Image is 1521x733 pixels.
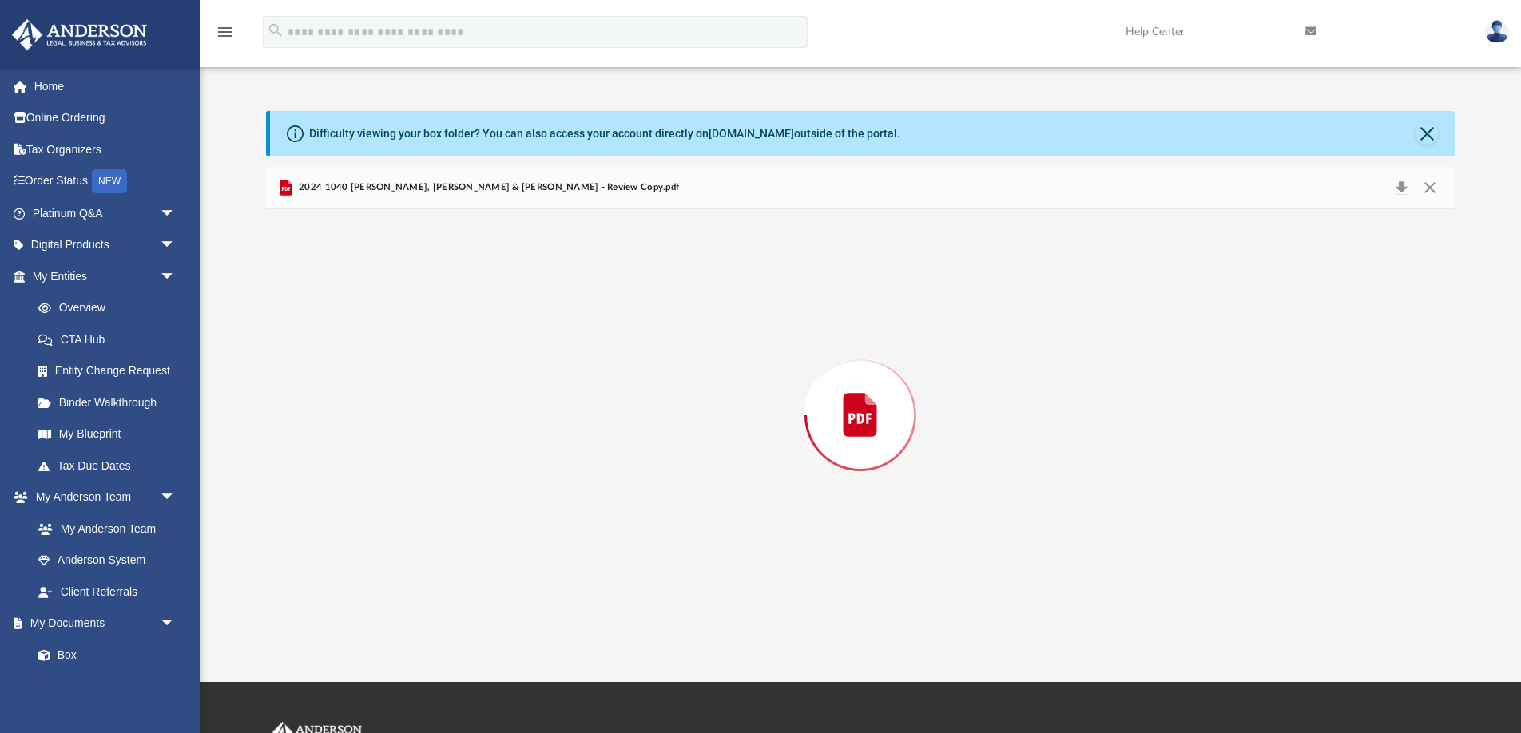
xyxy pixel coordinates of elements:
i: menu [216,22,235,42]
a: Tax Organizers [11,133,200,165]
a: Platinum Q&Aarrow_drop_down [11,197,200,229]
a: Online Ordering [11,102,200,134]
a: Client Referrals [22,576,192,608]
a: My Anderson Team [22,513,184,545]
span: arrow_drop_down [160,608,192,640]
i: search [267,22,284,39]
a: My Documentsarrow_drop_down [11,608,192,640]
a: Anderson System [22,545,192,576]
a: Overview [22,292,200,324]
span: arrow_drop_down [160,229,192,262]
span: arrow_drop_down [160,481,192,514]
a: Home [11,70,200,102]
a: My Blueprint [22,418,192,450]
img: Anderson Advisors Platinum Portal [7,19,152,50]
a: Box [22,639,184,671]
span: 2024 1040 [PERSON_NAME], [PERSON_NAME] & [PERSON_NAME] - Review Copy.pdf [296,180,679,195]
button: Close [1416,176,1444,199]
span: arrow_drop_down [160,260,192,293]
a: CTA Hub [22,323,200,355]
div: Difficulty viewing your box folder? You can also access your account directly on outside of the p... [309,125,900,142]
img: User Pic [1485,20,1509,43]
a: Tax Due Dates [22,450,200,481]
button: Close [1416,122,1438,145]
button: Download [1387,176,1416,199]
a: My Anderson Teamarrow_drop_down [11,481,192,513]
div: NEW [92,169,127,193]
a: [DOMAIN_NAME] [709,127,794,140]
a: menu [216,30,235,42]
a: Entity Change Request [22,355,200,387]
a: Order StatusNEW [11,165,200,198]
a: Digital Productsarrow_drop_down [11,229,200,261]
span: arrow_drop_down [160,197,192,230]
div: Preview [266,167,1455,621]
a: Meeting Minutes [22,671,192,703]
a: My Entitiesarrow_drop_down [11,260,200,292]
a: Binder Walkthrough [22,386,200,418]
